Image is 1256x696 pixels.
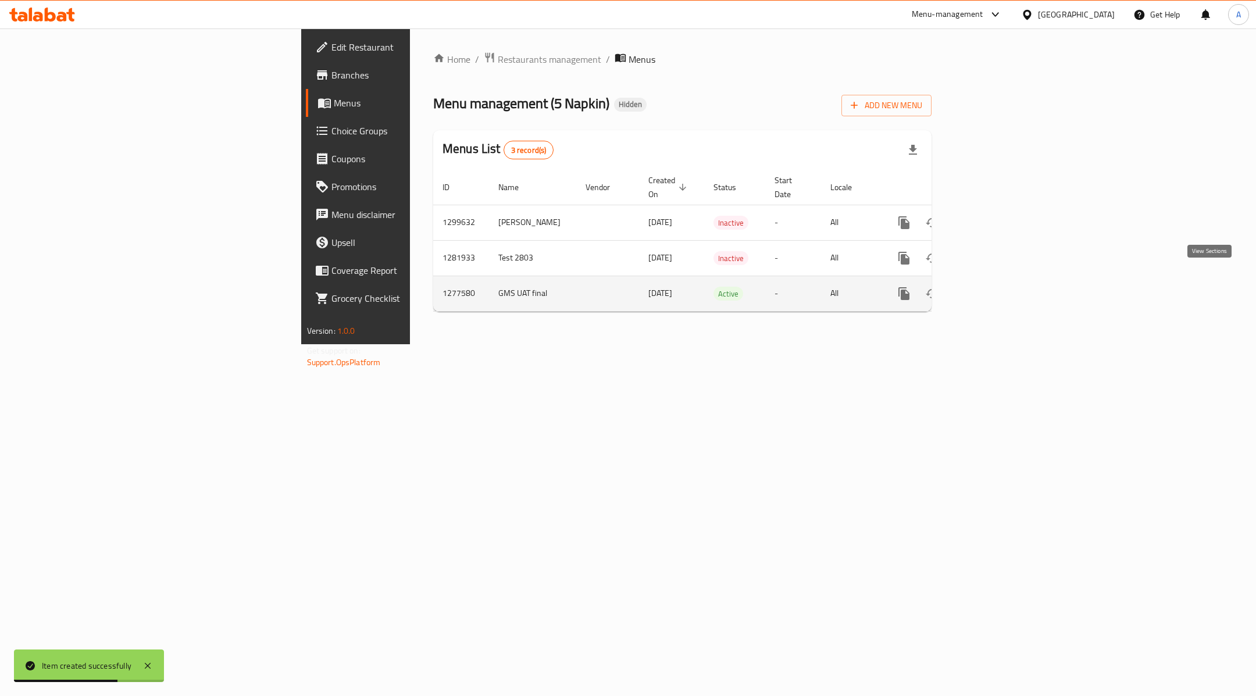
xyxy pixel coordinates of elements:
[498,180,534,194] span: Name
[765,240,821,276] td: -
[306,173,511,201] a: Promotions
[334,96,502,110] span: Menus
[307,343,361,358] span: Get support on:
[307,355,381,370] a: Support.OpsPlatform
[648,250,672,265] span: [DATE]
[331,180,502,194] span: Promotions
[443,180,465,194] span: ID
[918,244,946,272] button: Change Status
[821,276,881,311] td: All
[918,209,946,237] button: Change Status
[331,208,502,222] span: Menu disclaimer
[629,52,655,66] span: Menus
[841,95,932,116] button: Add New Menu
[306,284,511,312] a: Grocery Checklist
[433,90,609,116] span: Menu management ( 5 Napkin )
[851,98,922,113] span: Add New Menu
[821,240,881,276] td: All
[890,244,918,272] button: more
[614,98,647,112] div: Hidden
[899,136,927,164] div: Export file
[306,117,511,145] a: Choice Groups
[830,180,867,194] span: Locale
[306,229,511,256] a: Upsell
[433,52,932,67] nav: breadcrumb
[504,141,554,159] div: Total records count
[713,287,743,301] span: Active
[821,205,881,240] td: All
[306,61,511,89] a: Branches
[331,152,502,166] span: Coupons
[648,215,672,230] span: [DATE]
[337,323,355,338] span: 1.0.0
[484,52,601,67] a: Restaurants management
[765,205,821,240] td: -
[713,252,748,265] span: Inactive
[331,68,502,82] span: Branches
[331,263,502,277] span: Coverage Report
[713,216,748,230] span: Inactive
[331,40,502,54] span: Edit Restaurant
[890,209,918,237] button: more
[489,276,576,311] td: GMS UAT final
[614,99,647,109] span: Hidden
[648,285,672,301] span: [DATE]
[306,89,511,117] a: Menus
[331,235,502,249] span: Upsell
[881,170,1011,205] th: Actions
[306,256,511,284] a: Coverage Report
[306,145,511,173] a: Coupons
[713,251,748,265] div: Inactive
[307,323,336,338] span: Version:
[504,145,554,156] span: 3 record(s)
[586,180,625,194] span: Vendor
[331,291,502,305] span: Grocery Checklist
[918,280,946,308] button: Change Status
[1038,8,1115,21] div: [GEOGRAPHIC_DATA]
[912,8,983,22] div: Menu-management
[648,173,690,201] span: Created On
[775,173,807,201] span: Start Date
[765,276,821,311] td: -
[42,659,131,672] div: Item created successfully
[1236,8,1241,21] span: A
[890,280,918,308] button: more
[498,52,601,66] span: Restaurants management
[306,33,511,61] a: Edit Restaurant
[331,124,502,138] span: Choice Groups
[433,170,1011,312] table: enhanced table
[606,52,610,66] li: /
[713,180,751,194] span: Status
[489,240,576,276] td: Test 2803
[306,201,511,229] a: Menu disclaimer
[443,140,554,159] h2: Menus List
[489,205,576,240] td: [PERSON_NAME]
